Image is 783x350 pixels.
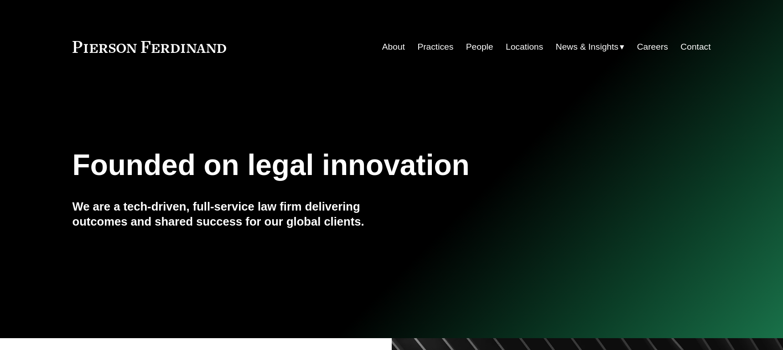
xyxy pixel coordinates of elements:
a: Practices [417,38,453,56]
span: News & Insights [556,39,619,55]
h1: Founded on legal innovation [73,149,605,182]
a: People [466,38,493,56]
h4: We are a tech-driven, full-service law firm delivering outcomes and shared success for our global... [73,199,392,229]
a: Careers [637,38,668,56]
a: Contact [680,38,710,56]
a: folder dropdown [556,38,625,56]
a: About [382,38,405,56]
a: Locations [506,38,543,56]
